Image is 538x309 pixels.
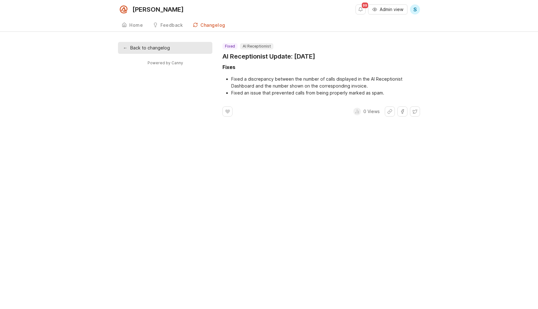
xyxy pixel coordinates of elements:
li: Fixed a discrepancy between the number of calls displayed in the AI Receptionist Dashboard and th... [231,76,420,89]
img: Smith.ai logo [118,4,129,15]
button: Share link [385,106,395,117]
p: fixed [225,44,235,49]
p: AI Receptionist [243,44,271,49]
button: Share on Facebook [397,106,407,117]
button: S [410,4,420,14]
span: Admin view [380,6,403,13]
p: 0 Views [363,108,380,115]
div: [PERSON_NAME] [132,6,184,13]
li: Fixed an issue that prevented calls from being properly marked as spam. [231,89,420,96]
div: Feedback [160,23,183,27]
button: Notifications [356,4,366,14]
span: 99 [362,3,368,8]
button: Admin view [368,4,407,14]
button: Share on X [410,106,420,117]
div: Home [129,23,143,27]
a: Home [118,19,147,32]
a: AI Receptionist Update: [DATE] [222,52,315,61]
div: Changelog [200,23,225,27]
div: Fixes [222,63,235,71]
div: ← [123,44,127,51]
a: Powered by Canny [147,59,184,66]
a: Changelog [189,19,229,32]
a: ←Back to changelog [118,42,212,54]
a: Feedback [149,19,187,32]
span: S [413,6,417,13]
